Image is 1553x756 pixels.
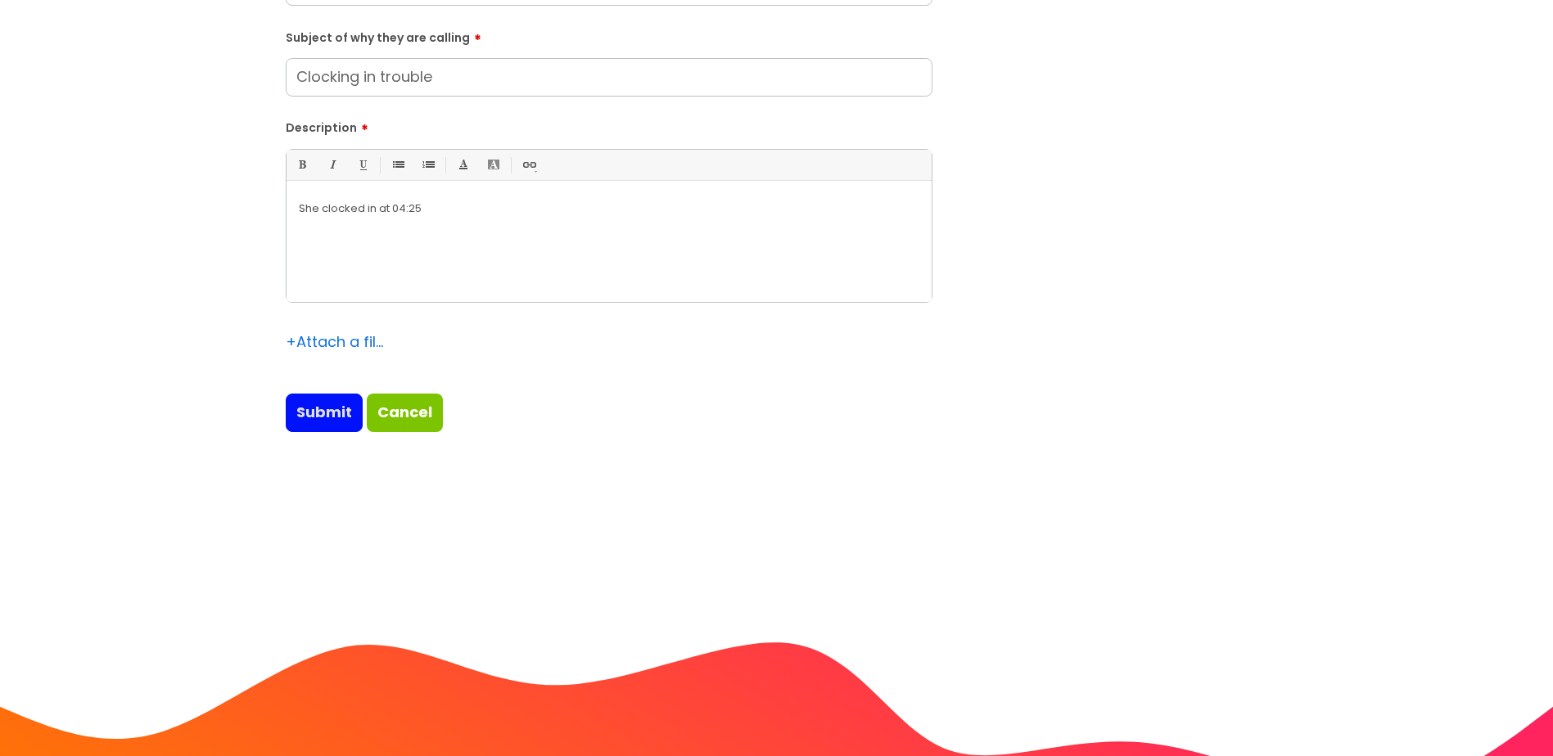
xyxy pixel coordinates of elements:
[286,394,363,431] input: Submit
[286,25,932,45] label: Subject of why they are calling
[291,155,312,175] a: Bold (Ctrl-B)
[453,155,473,175] a: Font Color
[352,155,372,175] a: Underline(Ctrl-U)
[286,329,384,355] div: Attach a file
[418,155,438,175] a: 1. Ordered List (Ctrl-Shift-8)
[286,115,932,135] label: Description
[299,201,919,216] p: She clocked in a t 04:25
[483,155,503,175] a: Back Color
[387,155,408,175] a: • Unordered List (Ctrl-Shift-7)
[322,155,342,175] a: Italic (Ctrl-I)
[367,394,443,431] a: Cancel
[518,155,539,175] a: Link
